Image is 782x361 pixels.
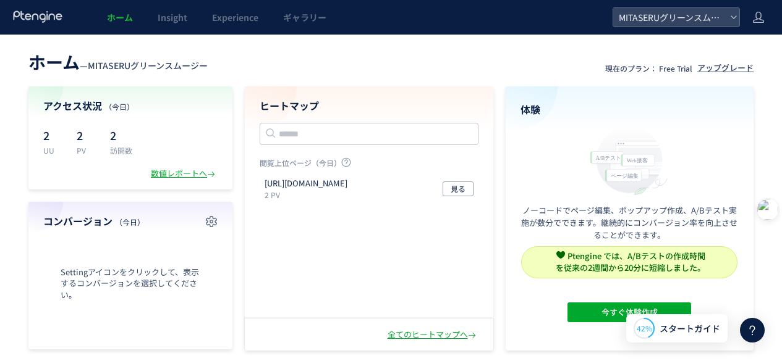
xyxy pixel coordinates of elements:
span: ホーム [28,49,80,74]
p: 2 [77,125,95,145]
p: 2 [110,125,132,145]
span: MITASERUグリーンスムージー [88,59,208,72]
button: 見る [443,181,474,196]
span: MITASERUグリーンスムージー [615,8,725,27]
p: 2 [43,125,62,145]
span: ギャラリー [283,11,326,23]
div: — [28,49,208,74]
p: 訪問数 [110,145,132,156]
div: 全てのヒートマップへ [388,329,478,341]
h4: 体験 [521,102,739,117]
span: 今すぐ体験作成 [601,302,658,322]
p: 閲覧上位ページ（今日） [260,157,478,173]
span: 見る [451,181,465,196]
span: Ptengine では、A/Bテストの作成時間 を従来の2週間から20分に短縮しました。 [556,250,705,273]
span: 42% [637,323,652,333]
h4: アクセス状況 [43,99,218,113]
div: アップグレード [697,62,754,74]
div: 数値レポートへ [151,168,218,180]
img: svg+xml,%3c [556,251,565,259]
h4: コンバージョン [43,214,218,228]
p: https://habit-plus.jp [265,178,347,189]
span: Insight [158,11,187,23]
span: Settingアイコンをクリックして、表示するコンバージョンを選択してください。 [43,267,218,301]
span: スタートガイド [660,322,720,335]
p: UU [43,145,62,156]
span: ホーム [107,11,133,23]
span: Experience [212,11,258,23]
button: 今すぐ体験作成 [567,302,691,322]
h4: ヒートマップ [260,99,478,113]
img: home_experience_onbo_jp-C5-EgdA0.svg [584,124,674,196]
p: 2 PV [265,189,352,200]
p: PV [77,145,95,156]
span: （今日） [104,101,134,112]
p: 現在のプラン： Free Trial [605,63,692,73]
p: ノーコードでページ編集、ポップアップ作成、A/Bテスト実施が数分でできます。継続的にコンバージョン率を向上させることができます。 [521,204,739,241]
span: （今日） [115,217,145,227]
